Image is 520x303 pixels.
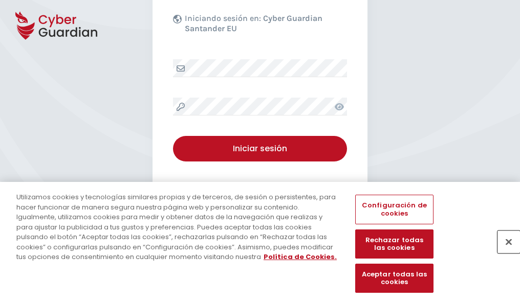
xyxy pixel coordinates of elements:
button: Cerrar [497,230,520,253]
div: Iniciar sesión [181,143,339,155]
button: Aceptar todas las cookies [355,264,433,293]
button: Rechazar todas las cookies [355,229,433,259]
button: Iniciar sesión [173,136,347,161]
a: Más información sobre su privacidad, se abre en una nueva pestaña [264,252,337,262]
button: Configuración de cookies, Abre el cuadro de diálogo del centro de preferencias. [355,195,433,224]
div: Utilizamos cookies y tecnologías similares propias y de terceros, de sesión o persistentes, para ... [16,192,340,262]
